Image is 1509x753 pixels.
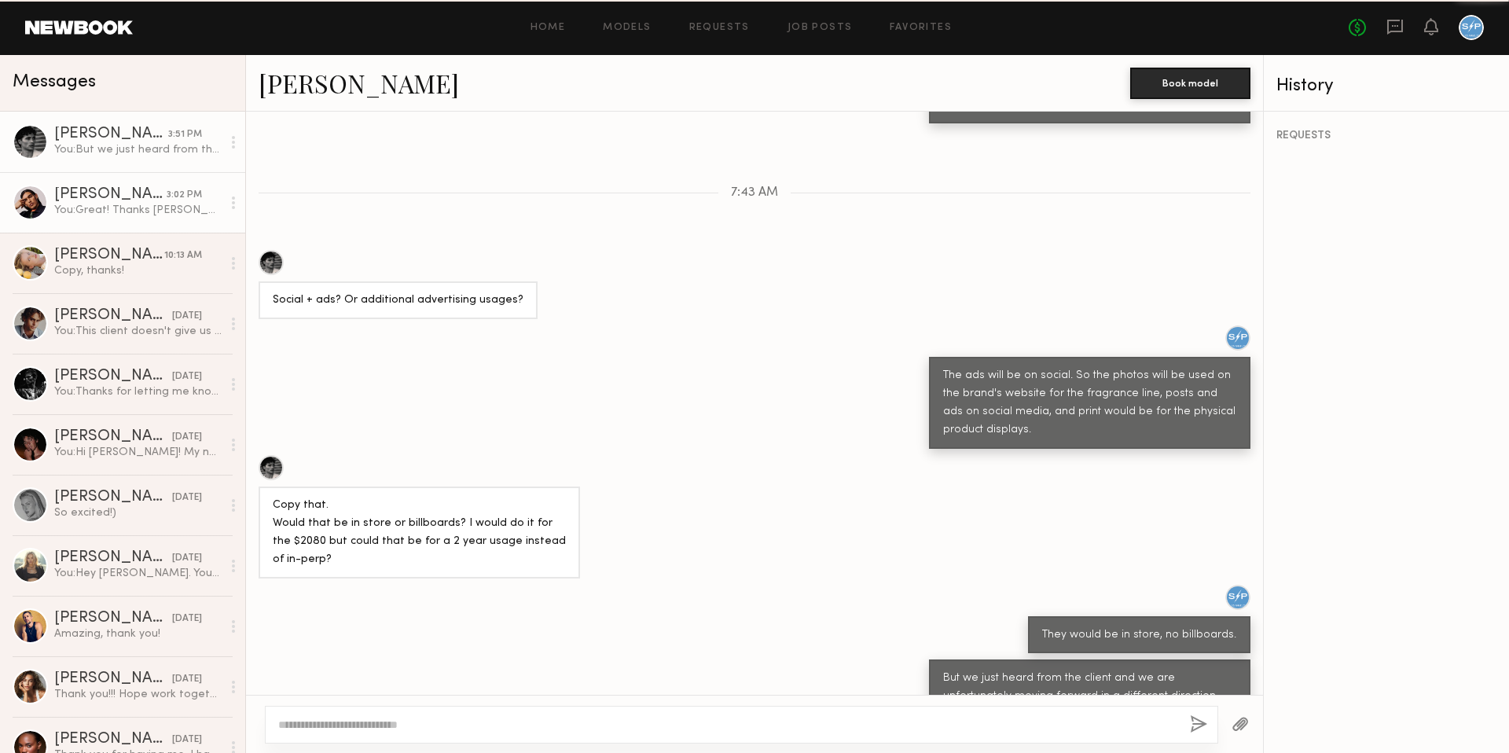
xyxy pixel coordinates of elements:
div: Thank you!!! Hope work together again 💘 [54,687,222,702]
div: [PERSON_NAME] [54,671,172,687]
div: [DATE] [172,551,202,566]
div: [DATE] [172,369,202,384]
a: [PERSON_NAME] [259,66,459,100]
div: [PERSON_NAME] [54,187,167,203]
div: You: Hey [PERSON_NAME]. Your schedule is probably packed, so I hope you get to see these messages... [54,566,222,581]
button: Book model [1130,68,1250,99]
div: 10:13 AM [164,248,202,263]
div: They would be in store, no billboards. [1042,626,1236,645]
div: Amazing, thank you! [54,626,222,641]
span: Messages [13,73,96,91]
a: Models [603,23,651,33]
div: The ads will be on social. So the photos will be used on the brand's website for the fragrance li... [943,367,1236,439]
a: Job Posts [788,23,853,33]
a: Favorites [890,23,952,33]
div: [PERSON_NAME] [54,490,172,505]
div: You: But we just heard from the client and we are unfortunately moving forward in a different dir... [54,142,222,157]
div: REQUESTS [1276,130,1496,141]
div: [DATE] [172,430,202,445]
a: Requests [689,23,750,33]
div: [PERSON_NAME] [54,550,172,566]
div: So excited!) [54,505,222,520]
div: [PERSON_NAME] [54,248,164,263]
div: 3:02 PM [167,188,202,203]
div: [PERSON_NAME] [54,308,172,324]
div: 3:51 PM [168,127,202,142]
div: Copy, thanks! [54,263,222,278]
div: History [1276,77,1496,95]
div: [DATE] [172,612,202,626]
div: Social + ads? Or additional advertising usages? [273,292,523,310]
div: You: Hi [PERSON_NAME]! My name's [PERSON_NAME] and I'm the production coordinator at [PERSON_NAME... [54,445,222,460]
div: [PERSON_NAME] [54,369,172,384]
div: Copy that. Would that be in store or billboards? I would do it for the $2080 but could that be fo... [273,497,566,569]
div: [PERSON_NAME] [54,732,172,747]
div: You: This client doesn't give us much to work with. I can only offer your day rate at most. [54,324,222,339]
div: [PERSON_NAME] [54,429,172,445]
div: You: Thanks for letting me know! We are set for the 24th, so that's okay. Appreciate it and good ... [54,384,222,399]
div: You: Great! Thanks [PERSON_NAME]. Would you prefer I book you on or off this site? [54,203,222,218]
div: [DATE] [172,309,202,324]
span: 7:43 AM [731,186,778,200]
div: [DATE] [172,490,202,505]
a: Home [531,23,566,33]
div: [DATE] [172,733,202,747]
div: [PERSON_NAME] [54,127,168,142]
a: Book model [1130,75,1250,89]
div: [PERSON_NAME] [54,611,172,626]
div: [DATE] [172,672,202,687]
